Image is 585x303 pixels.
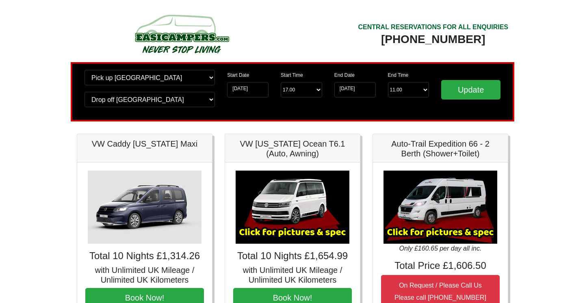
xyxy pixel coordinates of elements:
[227,82,269,97] input: Start Date
[104,11,259,56] img: campers-checkout-logo.png
[233,265,352,285] h5: with Unlimited UK Mileage / Unlimited UK Kilometers
[358,22,508,32] div: CENTRAL RESERVATIONS FOR ALL ENQUIRIES
[233,139,352,158] h5: VW [US_STATE] Ocean T6.1 (Auto, Awning)
[85,265,204,285] h5: with Unlimited UK Mileage / Unlimited UK Kilometers
[381,139,500,158] h5: Auto-Trail Expedition 66 - 2 Berth (Shower+Toilet)
[334,71,355,79] label: End Date
[227,71,249,79] label: Start Date
[383,171,497,244] img: Auto-Trail Expedition 66 - 2 Berth (Shower+Toilet)
[88,171,201,244] img: VW Caddy California Maxi
[85,250,204,262] h4: Total 10 Nights £1,314.26
[85,139,204,149] h5: VW Caddy [US_STATE] Maxi
[236,171,349,244] img: VW California Ocean T6.1 (Auto, Awning)
[281,71,303,79] label: Start Time
[441,80,500,100] input: Update
[394,282,486,301] small: On Request / Please Call Us Please call [PHONE_NUMBER]
[388,71,409,79] label: End Time
[358,32,508,47] div: [PHONE_NUMBER]
[233,250,352,262] h4: Total 10 Nights £1,654.99
[334,82,376,97] input: Return Date
[399,245,482,252] i: Only £160.65 per day all inc.
[381,260,500,272] h4: Total Price £1,606.50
